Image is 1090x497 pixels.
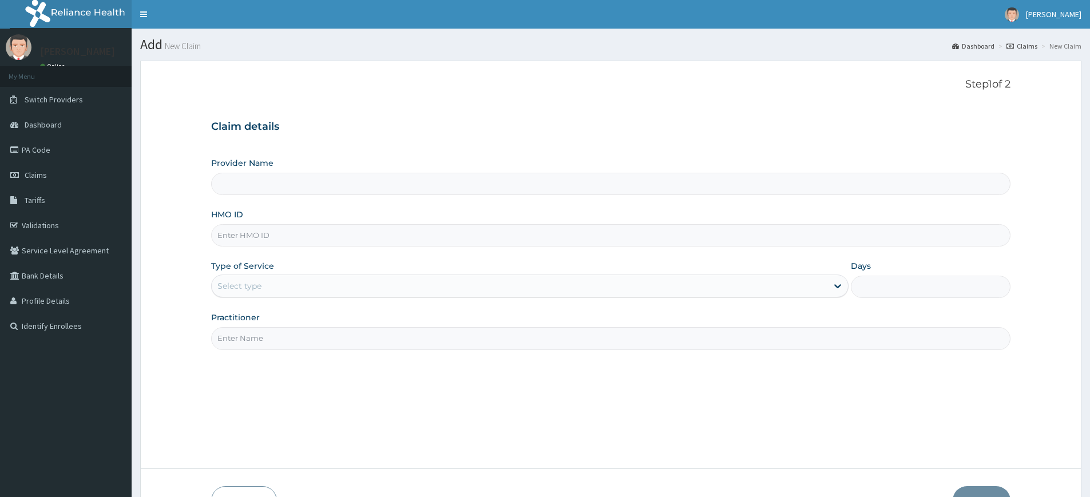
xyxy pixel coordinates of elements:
div: Select type [217,280,261,292]
label: Days [851,260,871,272]
label: Type of Service [211,260,274,272]
li: New Claim [1039,41,1081,51]
p: Step 1 of 2 [211,78,1010,91]
a: Online [40,62,68,70]
span: Claims [25,170,47,180]
img: User Image [6,34,31,60]
label: HMO ID [211,209,243,220]
a: Claims [1006,41,1037,51]
small: New Claim [162,42,201,50]
span: Switch Providers [25,94,83,105]
img: User Image [1005,7,1019,22]
span: [PERSON_NAME] [1026,9,1081,19]
h1: Add [140,37,1081,52]
a: Dashboard [952,41,994,51]
span: Dashboard [25,120,62,130]
label: Practitioner [211,312,260,323]
input: Enter HMO ID [211,224,1010,246]
label: Provider Name [211,157,274,169]
h3: Claim details [211,121,1010,133]
p: [PERSON_NAME] [40,46,115,57]
input: Enter Name [211,327,1010,349]
span: Tariffs [25,195,45,205]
